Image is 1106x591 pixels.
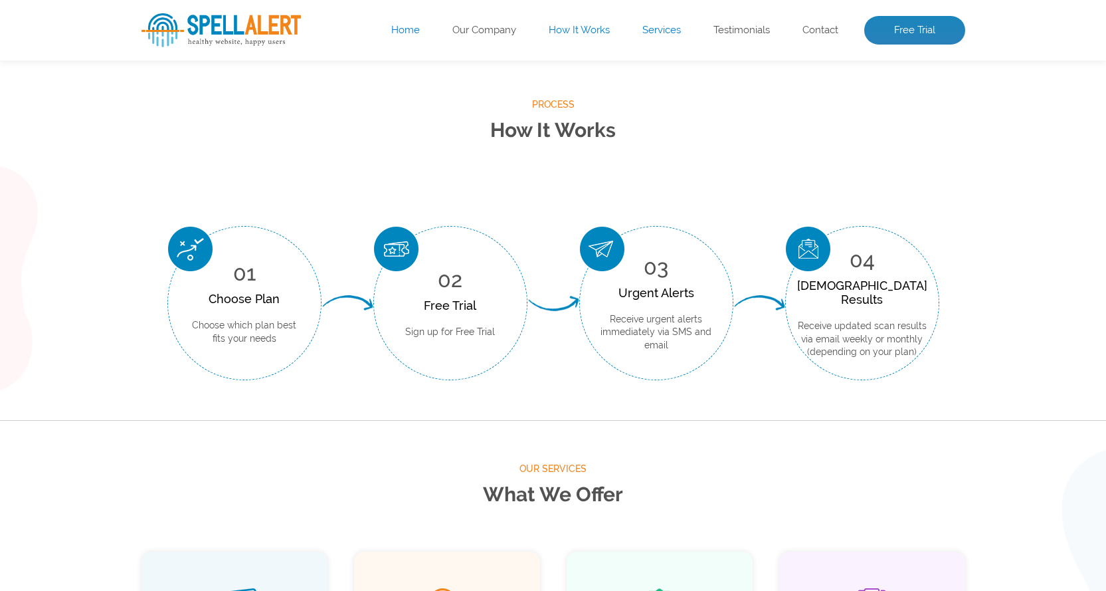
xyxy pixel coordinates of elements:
span: Free [141,54,225,100]
p: Receive updated scan results via email weekly or monthly (depending on your plan) [797,320,927,359]
div: Free Trial [405,298,495,312]
a: Contact [802,24,838,37]
a: Our Company [452,24,516,37]
h2: What We Offer [141,477,965,513]
h1: Website Analysis [141,54,616,100]
div: Choose Plan [188,292,301,306]
a: How It Works [549,24,610,37]
img: Free Webiste Analysis [639,76,905,88]
img: SpellAlert [141,13,301,47]
button: Scan Website [141,215,260,249]
img: Free Webiste Analysis [636,43,965,269]
p: Sign up for Free Trial [405,326,495,339]
img: Free Trial [374,227,418,271]
span: 03 [644,255,668,279]
img: Scan Result [786,227,830,271]
a: Home [391,24,420,37]
h2: How It Works [141,113,965,148]
input: Enter Your URL [141,166,507,202]
div: [DEMOGRAPHIC_DATA] Results [797,279,927,306]
span: 04 [850,247,875,272]
span: Process [141,96,965,113]
img: Choose Plan [168,227,213,271]
a: Testimonials [713,24,770,37]
p: Receive urgent alerts immediately via SMS and email [600,313,713,352]
a: Free Trial [864,16,965,45]
span: 01 [233,261,256,285]
p: Enter your website’s URL to see spelling mistakes, broken links and more [141,114,616,156]
img: Urgent Alerts [580,227,624,271]
span: 02 [438,267,462,292]
div: Urgent Alerts [600,286,713,300]
a: Services [642,24,681,37]
p: Choose which plan best fits your needs [188,319,301,345]
span: Our Services [141,461,965,477]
